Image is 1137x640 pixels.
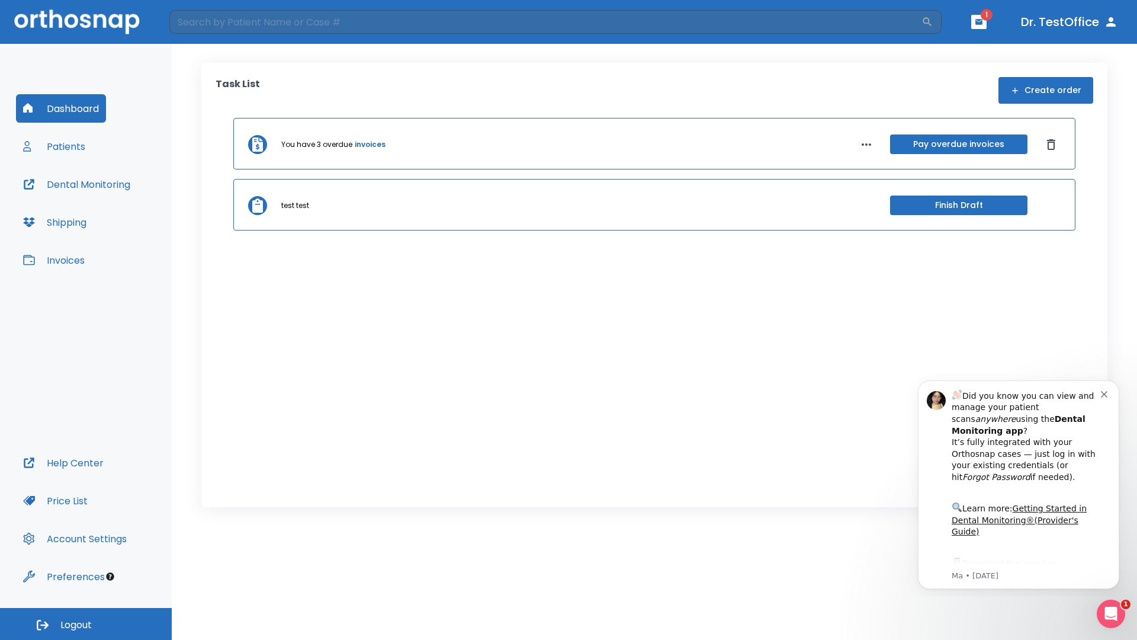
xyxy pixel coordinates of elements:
[52,201,201,212] p: Message from Ma, sent 8w ago
[998,77,1093,104] button: Create order
[60,619,92,632] span: Logout
[14,9,140,34] img: Orthosnap
[355,139,386,150] a: invoices
[16,524,134,553] button: Account Settings
[16,94,106,123] button: Dashboard
[201,18,210,28] button: Dismiss notification
[281,200,309,211] p: test test
[52,189,157,210] a: App Store
[105,571,115,582] div: Tooltip anchor
[16,562,112,591] button: Preferences
[16,487,95,515] button: Price List
[1042,135,1061,154] button: Dismiss
[169,10,921,34] input: Search by Patient Name or Case #
[281,139,352,150] p: You have 3 overdue
[16,208,94,236] button: Shipping
[890,135,1027,154] button: Pay overdue invoices
[52,186,201,247] div: Download the app: | ​ Let us know if you need help getting started!
[1016,11,1123,33] button: Dr. TestOffice
[900,370,1137,596] iframe: Intercom notifications message
[981,9,993,21] span: 1
[1121,600,1130,609] span: 1
[1097,600,1125,628] iframe: Intercom live chat
[216,77,260,104] p: Task List
[16,132,92,161] button: Patients
[16,170,137,199] button: Dental Monitoring
[16,449,111,477] button: Help Center
[16,246,92,274] button: Invoices
[890,196,1027,215] button: Finish Draft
